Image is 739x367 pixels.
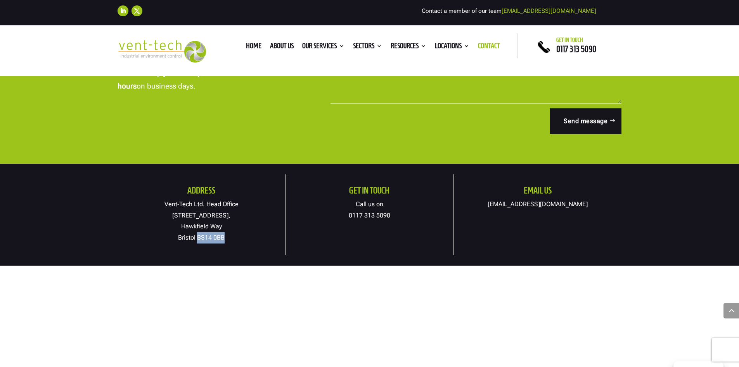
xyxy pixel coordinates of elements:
h2: Address [118,186,286,199]
a: 0117 313 5090 [556,44,596,54]
span: Get in touch [556,37,583,43]
a: Home [246,43,261,52]
a: Follow on X [132,5,142,16]
h2: Email us [453,186,621,199]
p: Vent-Tech Ltd. Head Office [STREET_ADDRESS], Hawkfield Way Bristol BS14 0BB [118,199,286,244]
a: [EMAIL_ADDRESS][DOMAIN_NAME] [488,200,588,208]
button: Send message [550,108,621,134]
a: Sectors [353,43,382,52]
a: [EMAIL_ADDRESS][DOMAIN_NAME] [502,7,596,14]
a: Contact [478,43,500,52]
img: 2023-09-27T08_35_16.549ZVENT-TECH---Clear-background [118,40,206,63]
span: We aim to [118,68,151,77]
span: on business days. [137,82,195,90]
span: Contact a member of our team [422,7,596,14]
a: Resources [391,43,426,52]
a: 0117 313 5090 [349,212,390,219]
h2: Get in touch [286,186,453,199]
a: Our Services [302,43,344,52]
a: Follow on LinkedIn [118,5,128,16]
a: Locations [435,43,469,52]
p: Call us on [286,199,453,221]
a: About us [270,43,294,52]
